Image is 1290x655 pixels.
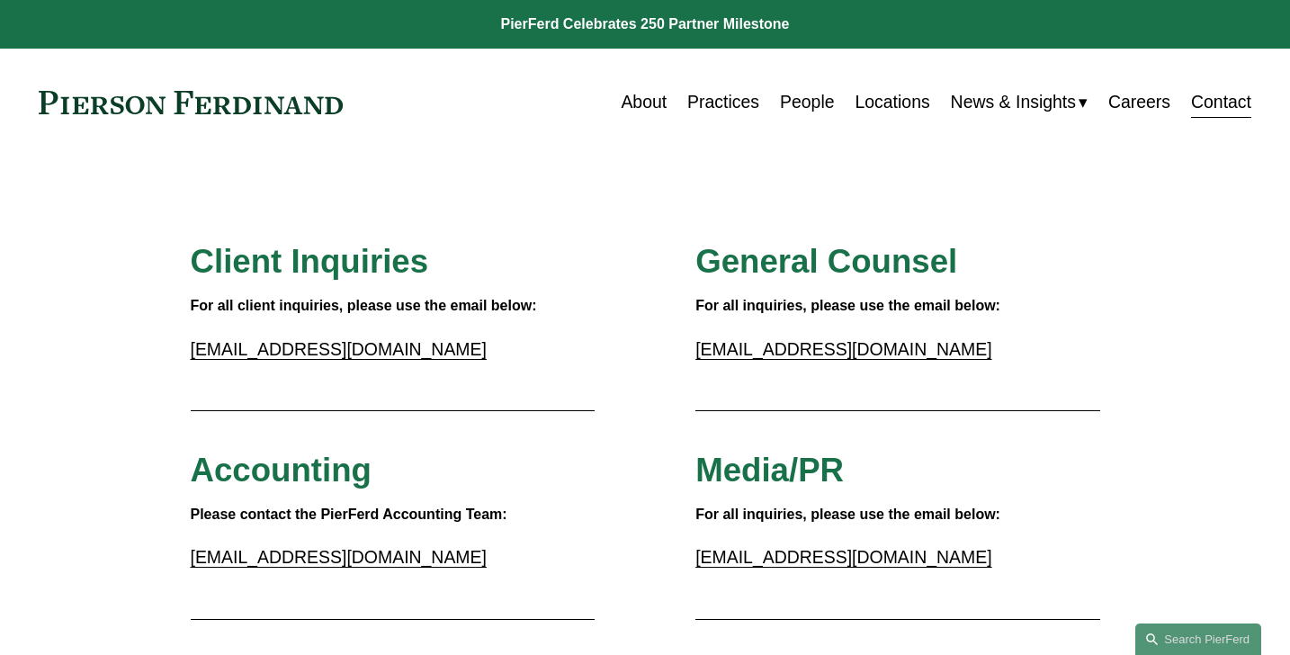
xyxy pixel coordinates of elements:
a: People [780,85,835,120]
span: Accounting [191,452,372,489]
a: Practices [687,85,759,120]
strong: For all client inquiries, please use the email below: [191,298,537,313]
strong: For all inquiries, please use the email below: [695,507,1000,522]
span: Client Inquiries [191,243,429,280]
a: [EMAIL_ADDRESS][DOMAIN_NAME] [695,547,991,567]
a: [EMAIL_ADDRESS][DOMAIN_NAME] [191,339,487,359]
span: General Counsel [695,243,957,280]
a: [EMAIL_ADDRESS][DOMAIN_NAME] [191,547,487,567]
a: Contact [1191,85,1251,120]
strong: For all inquiries, please use the email below: [695,298,1000,313]
a: Search this site [1135,624,1261,655]
a: folder dropdown [951,85,1088,120]
a: About [621,85,667,120]
a: Careers [1108,85,1170,120]
a: [EMAIL_ADDRESS][DOMAIN_NAME] [695,339,991,359]
span: Media/PR [695,452,844,489]
a: Locations [855,85,929,120]
strong: Please contact the PierFerd Accounting Team: [191,507,507,522]
span: News & Insights [951,86,1076,118]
